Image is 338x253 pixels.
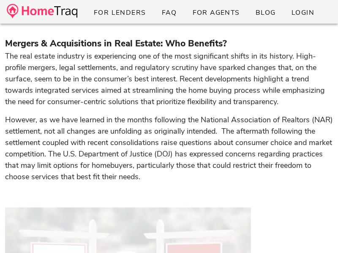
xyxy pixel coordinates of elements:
a: Blog [248,5,283,20]
p: However, as we have learned in the months following the National Association of Realtors (NAR) se... [5,114,333,183]
span: FAQ [161,8,177,17]
span: Blog [255,8,276,17]
p: The real estate industry is experiencing one of the most significant shifts in its history. High-... [5,51,333,108]
span: For Agents [192,8,240,17]
img: desktop-logo.34a1112.png [7,4,77,19]
a: For Lenders [87,5,153,20]
h3: Mergers & Acquisitions in Real Estate: Who Benefits? [5,37,333,51]
span: Login [291,8,314,17]
span: For Lenders [93,8,146,17]
a: FAQ [155,5,184,20]
a: Login [284,5,321,20]
a: For Agents [185,5,246,20]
